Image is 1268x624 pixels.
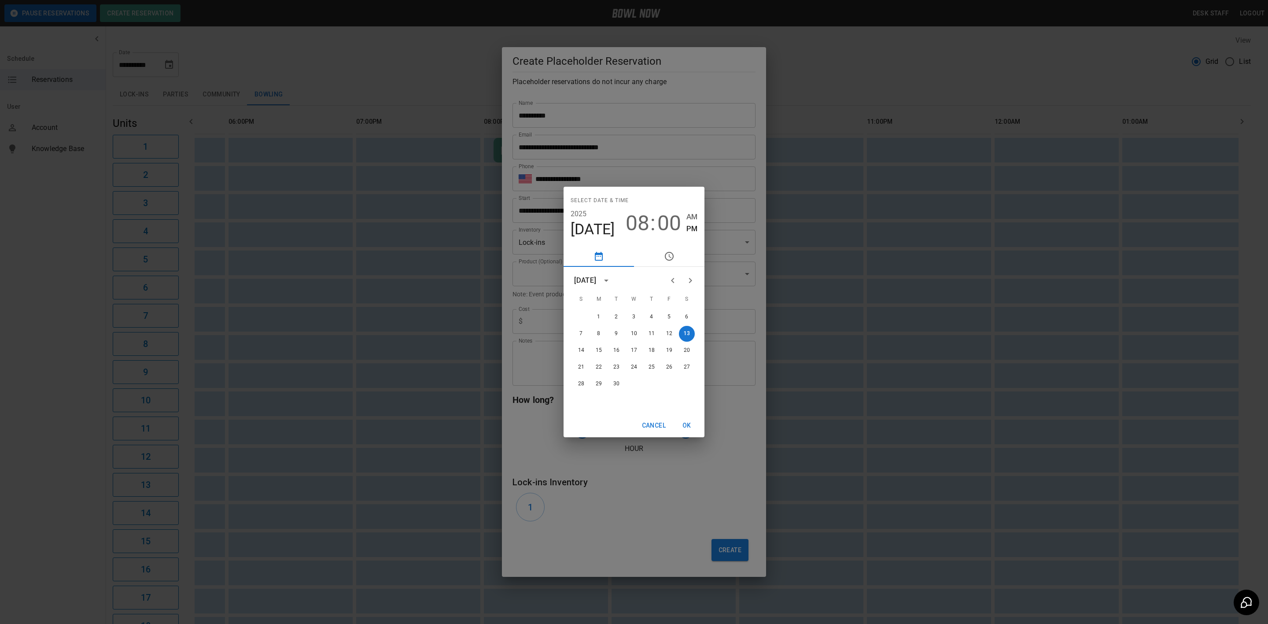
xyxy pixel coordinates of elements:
[591,309,607,325] button: 1
[626,326,642,342] button: 10
[661,343,677,358] button: 19
[679,326,695,342] button: 13
[679,359,695,375] button: 27
[657,211,681,236] button: 00
[644,326,660,342] button: 11
[573,359,589,375] button: 21
[564,246,634,267] button: pick date
[571,220,615,239] button: [DATE]
[679,291,695,308] span: Saturday
[608,359,624,375] button: 23
[661,309,677,325] button: 5
[626,309,642,325] button: 3
[599,273,614,288] button: calendar view is open, switch to year view
[650,211,656,236] span: :
[608,376,624,392] button: 30
[573,326,589,342] button: 7
[626,343,642,358] button: 17
[608,326,624,342] button: 9
[571,208,587,220] button: 2025
[571,194,629,208] span: Select date & time
[661,326,677,342] button: 12
[634,246,704,267] button: pick time
[573,343,589,358] button: 14
[673,417,701,434] button: OK
[644,343,660,358] button: 18
[626,359,642,375] button: 24
[626,291,642,308] span: Wednesday
[679,343,695,358] button: 20
[626,211,649,236] button: 08
[644,291,660,308] span: Thursday
[682,272,699,289] button: Next month
[591,326,607,342] button: 8
[686,211,697,223] button: AM
[591,343,607,358] button: 15
[679,309,695,325] button: 6
[661,291,677,308] span: Friday
[608,309,624,325] button: 2
[591,376,607,392] button: 29
[574,275,596,286] div: [DATE]
[661,359,677,375] button: 26
[644,309,660,325] button: 4
[644,359,660,375] button: 25
[591,359,607,375] button: 22
[608,291,624,308] span: Tuesday
[573,291,589,308] span: Sunday
[573,376,589,392] button: 28
[608,343,624,358] button: 16
[638,417,669,434] button: Cancel
[686,223,697,235] button: PM
[591,291,607,308] span: Monday
[664,272,682,289] button: Previous month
